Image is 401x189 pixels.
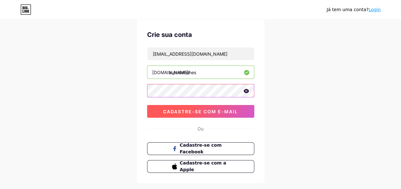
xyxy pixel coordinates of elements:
[152,69,190,76] div: [DOMAIN_NAME]/
[147,30,254,39] div: Crie sua conta
[180,160,229,173] span: Cadastre-se com a Apple
[147,160,254,173] button: Cadastre-se com a Apple
[327,6,381,13] div: Já tem uma conta?
[147,142,254,155] button: Cadastre-se com Facebook
[163,109,238,114] span: Cadastre-se com e-mail
[147,47,254,60] input: Email
[368,7,381,12] a: Login
[197,125,204,132] div: Ou
[180,142,229,155] span: Cadastre-se com Facebook
[147,105,254,118] button: Cadastre-se com e-mail
[147,66,254,79] input: nome de usuário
